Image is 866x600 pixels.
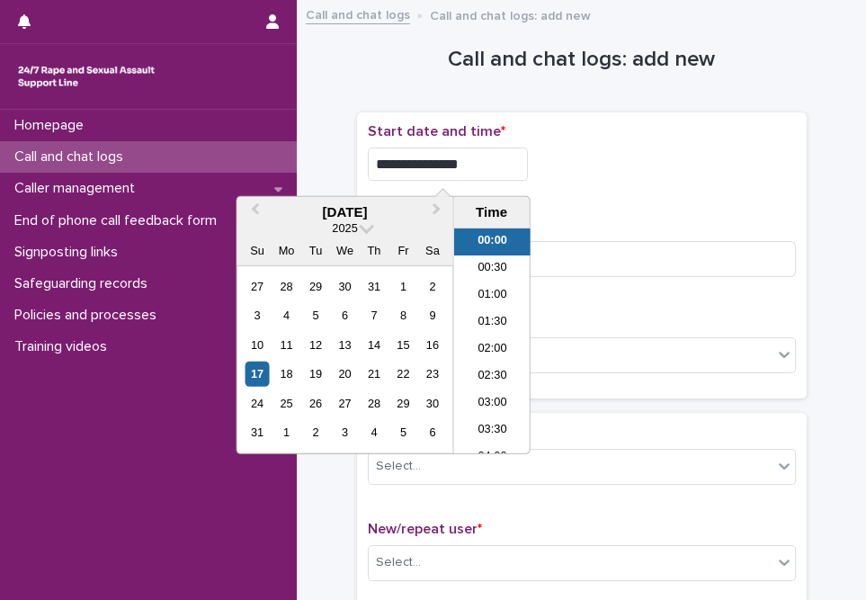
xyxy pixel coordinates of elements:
span: New/repeat user [368,522,482,536]
div: Choose Saturday, August 9th, 2025 [420,303,444,327]
div: Choose Tuesday, August 26th, 2025 [303,391,327,416]
div: Su [245,238,269,263]
div: Choose Wednesday, September 3rd, 2025 [333,420,357,444]
p: Training videos [7,338,121,355]
li: 00:00 [454,228,531,255]
p: Call and chat logs: add new [430,4,591,24]
div: [DATE] [237,204,452,220]
span: Start date and time [368,124,505,139]
div: Choose Friday, August 8th, 2025 [391,303,415,327]
div: Choose Sunday, August 24th, 2025 [245,391,269,416]
div: Choose Tuesday, August 19th, 2025 [303,362,327,386]
div: Choose Sunday, July 27th, 2025 [245,274,269,299]
li: 03:30 [454,417,531,444]
li: 02:00 [454,336,531,363]
h1: Call and chat logs: add new [357,47,807,73]
div: Choose Friday, August 1st, 2025 [391,274,415,299]
div: Choose Monday, August 25th, 2025 [274,391,299,416]
div: Choose Friday, August 22nd, 2025 [391,362,415,386]
li: 04:00 [454,444,531,471]
div: Choose Friday, September 5th, 2025 [391,420,415,444]
p: Policies and processes [7,307,171,324]
a: Call and chat logs [306,4,410,24]
li: 01:30 [454,309,531,336]
div: Mo [274,238,299,263]
p: Homepage [7,117,98,134]
div: Fr [391,238,415,263]
div: Choose Monday, July 28th, 2025 [274,274,299,299]
li: 03:00 [454,390,531,417]
div: Choose Tuesday, August 12th, 2025 [303,333,327,357]
div: Choose Monday, August 18th, 2025 [274,362,299,386]
div: Choose Tuesday, July 29th, 2025 [303,274,327,299]
div: We [333,238,357,263]
button: Next Month [424,199,453,228]
div: Choose Tuesday, September 2nd, 2025 [303,420,327,444]
div: Choose Wednesday, August 6th, 2025 [333,303,357,327]
div: Choose Monday, September 1st, 2025 [274,420,299,444]
div: Choose Saturday, September 6th, 2025 [420,420,444,444]
div: Select... [376,457,421,476]
p: End of phone call feedback form [7,212,231,229]
div: Choose Sunday, August 10th, 2025 [245,333,269,357]
div: Choose Tuesday, August 5th, 2025 [303,303,327,327]
li: 01:00 [454,282,531,309]
div: Choose Wednesday, August 13th, 2025 [333,333,357,357]
li: 00:30 [454,255,531,282]
div: Choose Saturday, August 30th, 2025 [420,391,444,416]
div: Sa [420,238,444,263]
div: Choose Wednesday, August 27th, 2025 [333,391,357,416]
div: Choose Thursday, August 7th, 2025 [362,303,386,327]
li: 02:30 [454,363,531,390]
p: Call and chat logs [7,148,138,166]
div: Th [362,238,386,263]
div: Choose Wednesday, July 30th, 2025 [333,274,357,299]
p: Signposting links [7,244,132,261]
div: Choose Friday, August 15th, 2025 [391,333,415,357]
div: Choose Sunday, August 17th, 2025 [245,362,269,386]
p: Caller management [7,180,149,197]
div: Choose Thursday, September 4th, 2025 [362,420,386,444]
button: Previous Month [238,199,267,228]
div: Choose Saturday, August 23rd, 2025 [420,362,444,386]
div: Choose Thursday, August 21st, 2025 [362,362,386,386]
div: Choose Thursday, July 31st, 2025 [362,274,386,299]
p: Safeguarding records [7,275,162,292]
img: rhQMoQhaT3yELyF149Cw [14,58,158,94]
div: Select... [376,553,421,572]
div: Choose Saturday, August 16th, 2025 [420,333,444,357]
div: Choose Monday, August 11th, 2025 [274,333,299,357]
div: month 2025-08 [243,272,447,447]
div: Choose Friday, August 29th, 2025 [391,391,415,416]
div: Choose Thursday, August 28th, 2025 [362,391,386,416]
div: Choose Saturday, August 2nd, 2025 [420,274,444,299]
div: Tu [303,238,327,263]
div: Choose Sunday, August 31st, 2025 [245,420,269,444]
div: Choose Sunday, August 3rd, 2025 [245,303,269,327]
div: Time [459,204,525,220]
div: Choose Monday, August 4th, 2025 [274,303,299,327]
div: Choose Wednesday, August 20th, 2025 [333,362,357,386]
div: Choose Thursday, August 14th, 2025 [362,333,386,357]
span: 2025 [332,221,357,235]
